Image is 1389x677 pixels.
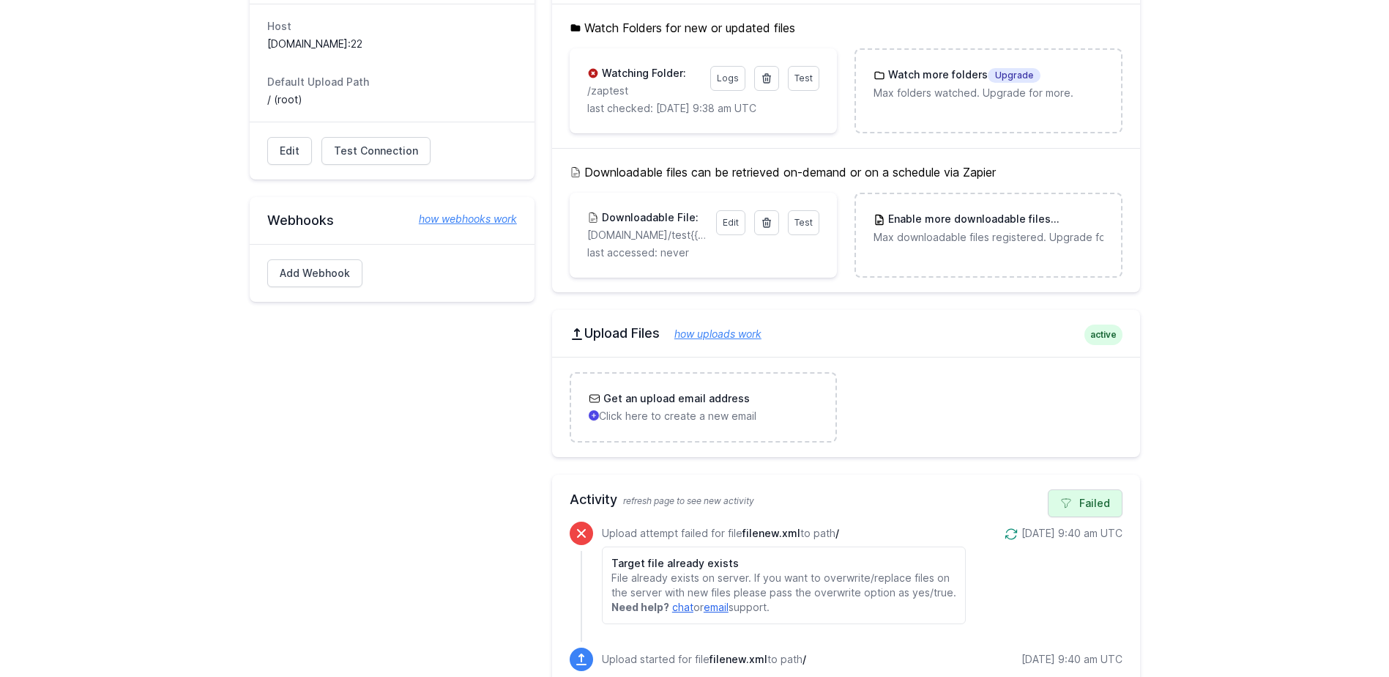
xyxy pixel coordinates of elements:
[599,66,686,81] h3: Watching Folder:
[570,325,1122,342] h2: Upload Files
[267,75,517,89] dt: Default Upload Path
[267,92,517,107] dd: / (root)
[856,50,1120,118] a: Watch more foldersUpgrade Max folders watched. Upgrade for more.
[589,409,818,423] p: Click here to create a new email
[672,601,693,613] a: chat
[267,137,312,165] a: Edit
[570,163,1122,181] h5: Downloadable files can be retrieved on-demand or on a schedule via Zapier
[611,601,669,613] strong: Need help?
[803,653,806,665] span: /
[267,212,517,229] h2: Webhooks
[1021,652,1122,667] div: [DATE] 9:40 am UTC
[1316,604,1371,659] iframe: Drift Widget Chat Controller
[611,571,956,600] p: File already exists on server. If you want to overwrite/replace files on the server with new file...
[611,600,956,615] p: or support.
[704,601,729,613] a: email
[788,210,819,235] a: Test
[570,19,1122,37] h5: Watch Folders for new or updated files
[267,19,517,34] dt: Host
[587,228,707,243] p: [DOMAIN_NAME]/test{{mm}}
[587,84,701,98] p: zaptest
[742,527,800,539] span: filenew.xml
[602,652,806,667] p: Upload started for file to path
[874,230,1103,245] p: Max downloadable files registered. Upgrade for more.
[788,66,819,91] a: Test
[599,210,699,225] h3: Downloadable File:
[623,495,754,506] span: refresh page to see new activity
[716,210,745,235] a: Edit
[267,37,517,51] dd: [DOMAIN_NAME]:22
[587,101,819,116] p: last checked: [DATE] 9:38 am UTC
[321,137,431,165] a: Test Connection
[602,526,966,541] p: Upload attempt failed for file to path
[1048,489,1122,517] a: Failed
[1051,212,1103,227] span: Upgrade
[334,144,418,158] span: Test Connection
[600,391,750,406] h3: Get an upload email address
[660,328,761,340] a: how uploads work
[710,66,745,91] a: Logs
[1021,526,1122,541] div: [DATE] 9:40 am UTC
[267,259,362,287] a: Add Webhook
[571,374,835,441] a: Get an upload email address Click here to create a new email
[885,67,1040,83] h3: Watch more folders
[404,212,517,226] a: how webhooks work
[1084,325,1122,345] span: active
[587,245,819,260] p: last accessed: never
[874,86,1103,100] p: Max folders watched. Upgrade for more.
[794,217,813,228] span: Test
[611,556,956,571] h6: Target file already exists
[794,73,813,84] span: Test
[710,653,767,665] span: filenew.xml
[885,212,1103,227] h3: Enable more downloadable files
[570,489,1122,510] h2: Activity
[835,527,839,539] span: /
[988,68,1040,83] span: Upgrade
[856,194,1120,262] a: Enable more downloadable filesUpgrade Max downloadable files registered. Upgrade for more.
